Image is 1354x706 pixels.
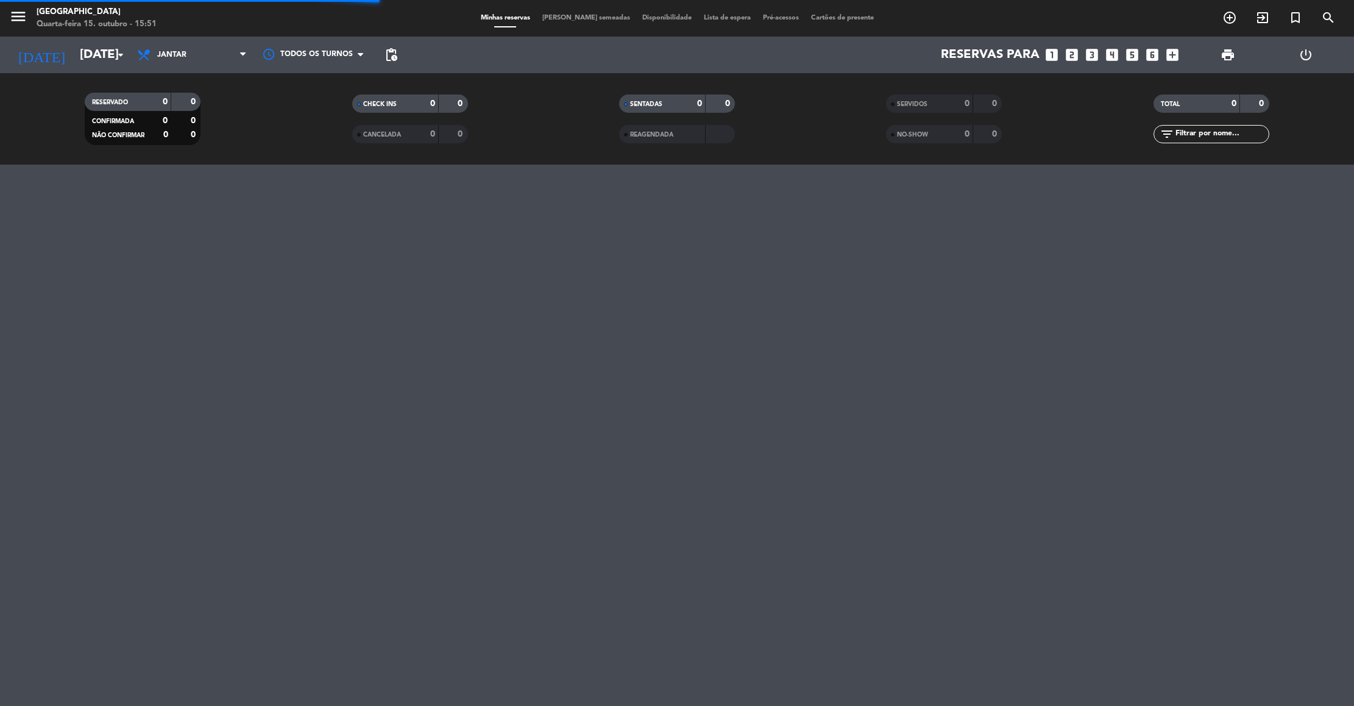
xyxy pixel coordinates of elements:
[1288,10,1303,25] i: turned_in_not
[191,130,198,139] strong: 0
[1144,47,1160,63] i: looks_6
[113,48,128,62] i: arrow_drop_down
[191,116,198,125] strong: 0
[965,99,969,108] strong: 0
[9,7,27,30] button: menu
[1124,47,1140,63] i: looks_5
[1222,10,1237,25] i: add_circle_outline
[384,48,399,62] span: pending_actions
[475,15,536,21] span: Minhas reservas
[805,15,880,21] span: Cartões de presente
[1267,37,1345,73] div: LOG OUT
[1232,99,1236,108] strong: 0
[1064,47,1080,63] i: looks_two
[992,99,999,108] strong: 0
[757,15,805,21] span: Pré-acessos
[897,101,927,107] span: SERVIDOS
[163,130,168,139] strong: 0
[1164,47,1180,63] i: add_box
[630,101,662,107] span: SENTADAS
[725,99,732,108] strong: 0
[630,132,673,138] span: REAGENDADA
[157,51,186,59] span: Jantar
[897,132,928,138] span: NO-SHOW
[1084,47,1100,63] i: looks_3
[92,99,128,105] span: RESERVADO
[1160,127,1174,141] i: filter_list
[363,101,397,107] span: CHECK INS
[163,98,168,106] strong: 0
[9,7,27,26] i: menu
[698,15,757,21] span: Lista de espera
[1161,101,1180,107] span: TOTAL
[37,6,157,18] div: [GEOGRAPHIC_DATA]
[430,130,435,138] strong: 0
[458,130,465,138] strong: 0
[965,130,969,138] strong: 0
[1044,47,1060,63] i: looks_one
[430,99,435,108] strong: 0
[191,98,198,106] strong: 0
[1321,10,1336,25] i: search
[1104,47,1120,63] i: looks_4
[1299,48,1313,62] i: power_settings_new
[1255,10,1270,25] i: exit_to_app
[458,99,465,108] strong: 0
[1259,99,1266,108] strong: 0
[92,118,134,124] span: CONFIRMADA
[636,15,698,21] span: Disponibilidade
[1174,127,1269,141] input: Filtrar por nome...
[9,41,74,68] i: [DATE]
[37,18,157,30] div: Quarta-feira 15. outubro - 15:51
[363,132,401,138] span: CANCELADA
[163,116,168,125] strong: 0
[536,15,636,21] span: [PERSON_NAME] semeadas
[992,130,999,138] strong: 0
[941,48,1040,62] span: Reservas para
[1221,48,1235,62] span: print
[92,132,144,138] span: NÃO CONFIRMAR
[697,99,702,108] strong: 0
